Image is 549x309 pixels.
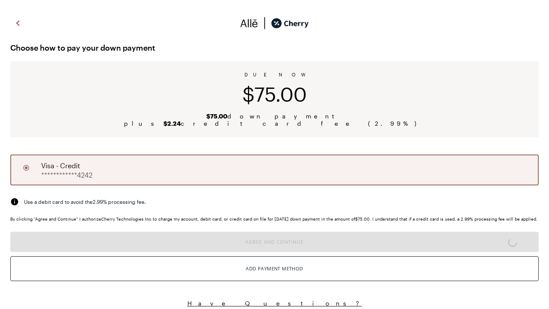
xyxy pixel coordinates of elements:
[13,17,23,30] img: svg%3e
[206,112,343,120] span: down payment
[10,216,539,221] div: By clicking "Agree and Continue" I authorize Cherry Technologies Inc. to charge my account, debit...
[240,17,258,30] img: svg%3e
[10,197,19,206] img: svg%3e
[10,299,539,307] button: Have Questions?
[24,198,146,206] span: Use a debit card to avoid the 2.99 % processing fee.
[124,120,425,127] span: plus credit card fee ( 2.99 %)
[10,41,539,55] span: Choose how to pay your down payment
[242,82,307,106] span: $75.00
[10,232,539,252] button: Agree and Continue
[10,256,539,281] button: Add Payment Method
[244,72,305,77] span: DUE NOW
[258,17,271,30] img: svg%3e
[163,120,181,127] b: $2.24
[41,161,80,171] span: visa - credit
[271,17,309,30] img: cherry_black_logo-DrOE_MJI.svg
[206,112,227,120] b: $75.00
